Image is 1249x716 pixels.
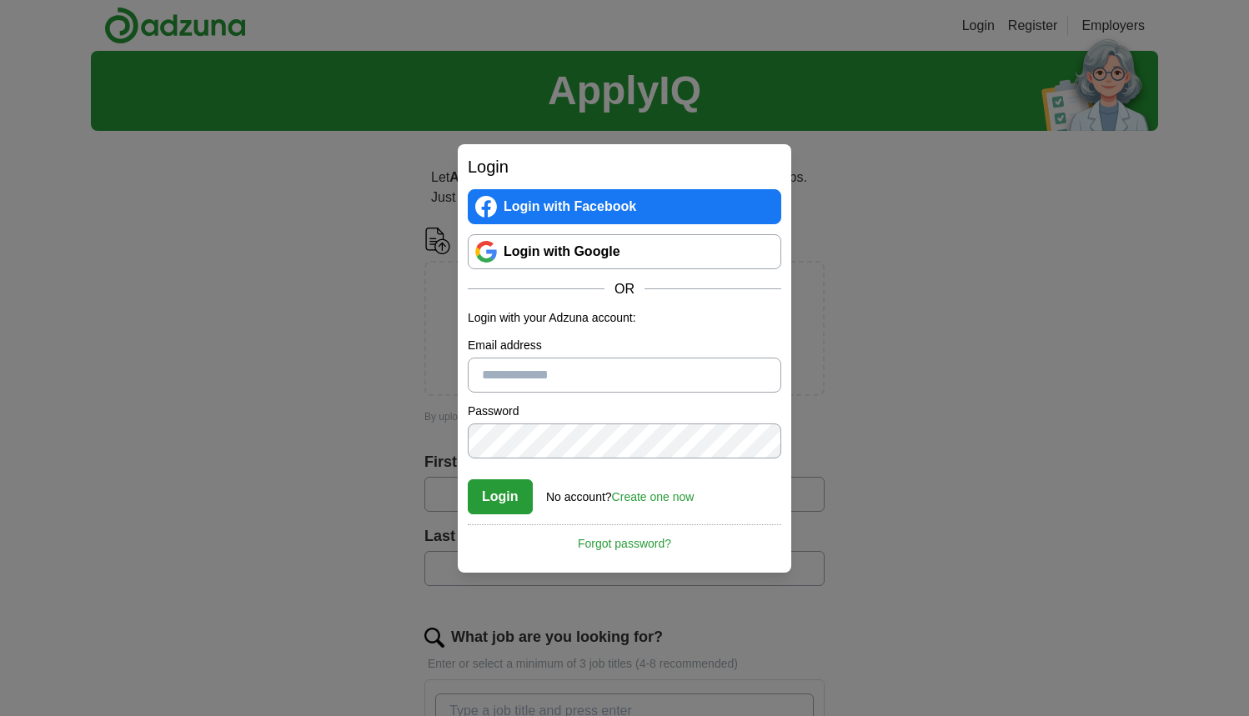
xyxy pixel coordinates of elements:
label: Email address [468,337,781,354]
a: Login with Google [468,234,781,269]
a: Forgot password? [468,524,781,553]
a: Create one now [612,490,695,503]
a: Login with Facebook [468,189,781,224]
button: Login [468,479,533,514]
h2: Login [468,154,781,179]
label: Password [468,403,781,420]
p: Login with your Adzuna account: [468,309,781,327]
div: No account? [546,478,694,506]
span: OR [604,279,645,299]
